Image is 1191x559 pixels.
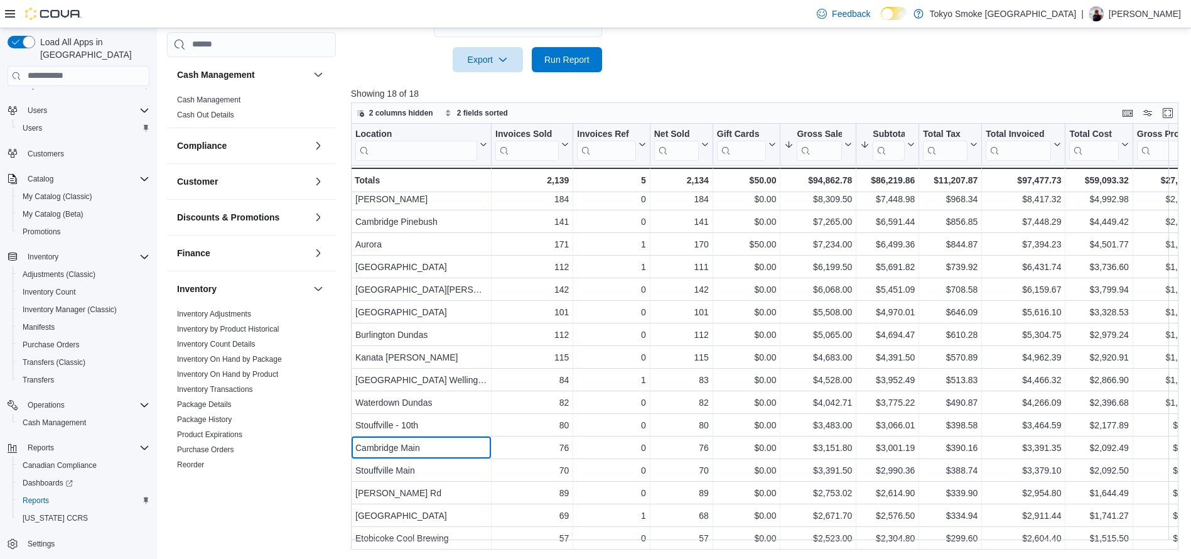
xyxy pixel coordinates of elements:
span: Inventory Count Details [177,339,256,349]
span: Manifests [23,322,55,332]
div: $0.00 [717,259,777,274]
a: Manifests [18,320,60,335]
div: Total Invoiced [986,128,1051,140]
a: Inventory by Product Historical [177,324,279,333]
button: Reports [23,440,59,455]
button: Subtotal [860,128,915,160]
button: Customer [177,175,308,187]
div: $0.00 [717,282,777,297]
h3: Cash Management [177,68,255,80]
button: Run Report [532,47,602,72]
span: Reports [23,440,149,455]
button: Reports [3,439,154,457]
div: 0 [577,282,645,297]
div: Net Sold [654,128,699,140]
button: Export [453,47,523,72]
span: Operations [23,398,149,413]
span: Washington CCRS [18,511,149,526]
div: Gross Sales [797,128,842,140]
a: Inventory Transactions [177,384,253,393]
button: Cash Management [177,68,308,80]
a: My Catalog (Beta) [18,207,89,222]
span: Inventory Manager (Classic) [23,305,117,315]
a: Promotions [18,224,66,239]
div: $844.87 [923,237,978,252]
div: $2,979.24 [1069,327,1128,342]
div: $610.28 [923,327,978,342]
a: Customers [23,146,69,161]
div: $6,431.74 [986,259,1061,274]
div: $59,093.32 [1069,173,1128,188]
div: 111 [654,259,709,274]
div: $6,591.44 [860,214,915,229]
button: Gross Sales [784,128,852,160]
button: 2 columns hidden [352,106,438,121]
button: Users [3,102,154,119]
div: 1 [577,237,645,252]
a: Dashboards [18,475,78,491]
div: 1 [577,259,645,274]
span: Inventory Count [18,285,149,300]
span: Cash Management [23,418,86,428]
div: 5 [577,173,645,188]
span: Adjustments (Classic) [18,267,149,282]
span: Adjustments (Classic) [23,269,95,279]
div: Aurora [355,237,487,252]
h3: Discounts & Promotions [177,210,279,223]
div: Subtotal [873,128,905,140]
div: $2,866.90 [1069,372,1128,388]
span: My Catalog (Beta) [23,209,84,219]
a: Canadian Compliance [18,458,102,473]
div: 171 [495,237,569,252]
button: Catalog [3,170,154,188]
button: Invoices Sold [495,128,569,160]
div: $513.83 [923,372,978,388]
span: Purchase Orders [18,337,149,352]
div: $5,451.09 [860,282,915,297]
span: Canadian Compliance [23,460,97,470]
div: 142 [495,282,569,297]
span: Inventory Transactions [177,384,253,394]
div: 115 [654,350,709,365]
button: Inventory [3,248,154,266]
div: Invoices Ref [577,128,635,140]
div: $0.00 [717,305,777,320]
a: Users [18,121,47,136]
a: Inventory Count Details [177,339,256,348]
div: Invoices Sold [495,128,559,160]
button: Total Invoiced [986,128,1061,160]
div: $4,962.39 [986,350,1061,365]
button: 2 fields sorted [439,106,513,121]
button: Net Sold [654,128,709,160]
a: Cash Management [18,415,91,430]
span: Operations [28,400,65,410]
button: Transfers (Classic) [13,354,154,371]
div: [GEOGRAPHIC_DATA] [355,305,487,320]
div: Cambridge Pinebush [355,214,487,229]
span: Reports [28,443,54,453]
div: [PERSON_NAME] [355,192,487,207]
button: Transfers [13,371,154,389]
div: $4,466.32 [986,372,1061,388]
input: Dark Mode [881,7,907,20]
a: Inventory Count [18,285,81,300]
div: $7,448.98 [860,192,915,207]
a: Inventory Manager (Classic) [18,302,122,317]
div: Gift Cards [717,128,767,140]
p: Showing 18 of 18 [351,87,1187,100]
span: Export [460,47,515,72]
span: Promotions [23,227,61,237]
a: Transfers [177,475,208,484]
span: 2 fields sorted [457,108,508,118]
div: $5,616.10 [986,305,1061,320]
div: $7,265.00 [784,214,852,229]
span: Reports [18,493,149,508]
span: Settings [23,536,149,551]
h3: Inventory [177,282,217,295]
div: $0.00 [717,327,777,342]
div: $8,417.32 [986,192,1061,207]
a: Feedback [812,1,875,26]
button: Inventory Manager (Classic) [13,301,154,318]
span: Inventory On Hand by Package [177,354,282,364]
button: Cash Management [13,414,154,431]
